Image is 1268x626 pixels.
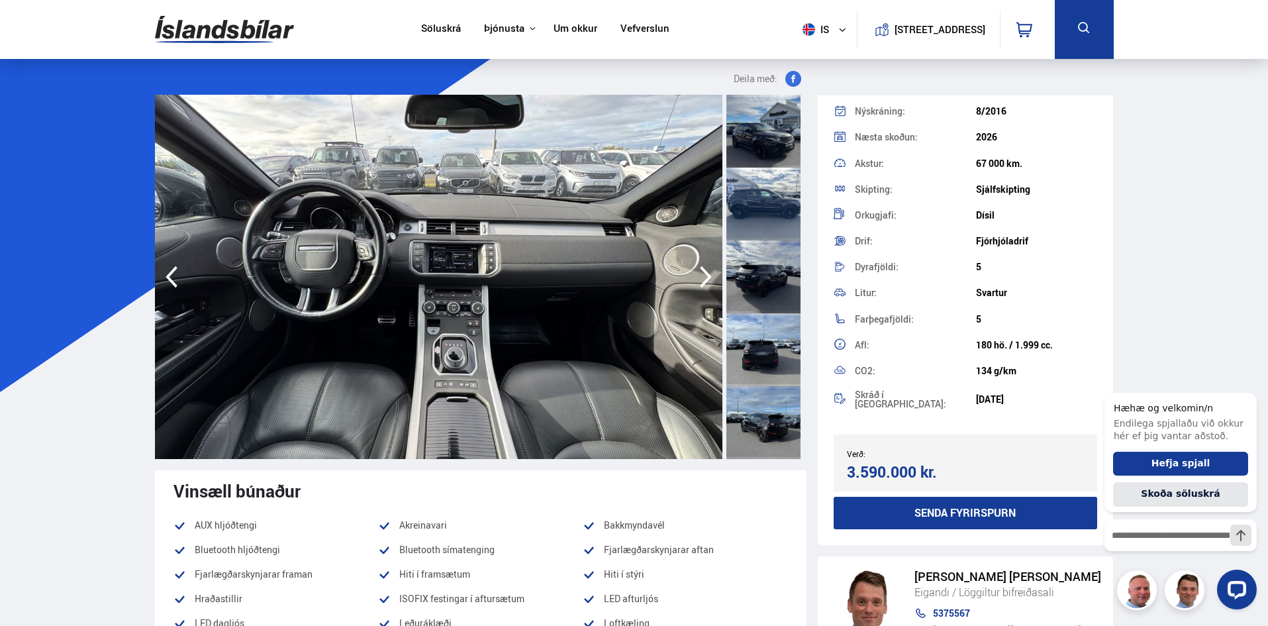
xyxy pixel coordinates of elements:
li: Hiti í stýri [583,566,787,582]
div: Svartur [976,287,1097,298]
div: 67 000 km. [976,158,1097,169]
div: CO2: [855,366,976,376]
div: 5 [976,262,1097,272]
div: Drif: [855,236,976,246]
div: Dyrafjöldi: [855,262,976,272]
div: Farþegafjöldi: [855,315,976,324]
div: 8/2016 [976,106,1097,117]
li: ISOFIX festingar í aftursætum [378,591,583,607]
button: [STREET_ADDRESS] [900,24,981,35]
div: Eigandi / Löggiltur bifreiðasali [914,584,1101,601]
div: Verð: [847,449,965,458]
div: Afl: [855,340,976,350]
li: AUX hljóðtengi [173,517,378,533]
img: 3618990.jpeg [155,95,722,459]
div: [PERSON_NAME] [PERSON_NAME] [914,570,1101,584]
button: Senda fyrirspurn [834,497,1098,529]
li: Fjarlægðarskynjarar aftan [583,542,787,558]
div: Skráð í [GEOGRAPHIC_DATA]: [855,390,976,409]
span: is [797,23,830,36]
div: [DATE] [976,394,1097,405]
div: 3.590.000 kr. [847,463,961,481]
div: Dísil [976,210,1097,221]
li: Akreinavari [378,517,583,533]
div: Orkugjafi: [855,211,976,220]
a: 5375567 [914,608,1101,619]
li: Hraðastillir [173,591,378,607]
a: Um okkur [554,23,597,36]
div: Akstur: [855,159,976,168]
div: Vinsæll búnaður [173,481,788,501]
iframe: LiveChat chat widget [1094,368,1262,620]
li: LED afturljós [583,591,787,607]
img: svg+xml;base64,PHN2ZyB4bWxucz0iaHR0cDovL3d3dy53My5vcmcvMjAwMC9zdmciIHdpZHRoPSI1MTIiIGhlaWdodD0iNT... [803,23,815,36]
li: Hiti í framsætum [378,566,583,582]
div: Skipting: [855,185,976,194]
div: Fjórhjóladrif [976,236,1097,246]
div: 180 hö. / 1.999 cc. [976,340,1097,350]
a: Söluskrá [421,23,461,36]
button: Þjónusta [484,23,524,35]
div: 134 g/km [976,366,1097,376]
button: is [797,10,857,49]
li: Fjarlægðarskynjarar framan [173,566,378,582]
div: Sjálfskipting [976,184,1097,195]
button: Deila með: [728,71,806,87]
div: Litur: [855,288,976,297]
li: Bluetooth hljóðtengi [173,542,378,558]
a: Vefverslun [620,23,669,36]
div: Næsta skoðun: [855,132,976,142]
div: Nýskráning: [855,107,976,116]
li: Bluetooth símatenging [378,542,583,558]
span: Deila með: [734,71,777,87]
li: Bakkmyndavél [583,517,787,533]
img: G0Ugv5HjCgRt.svg [155,8,294,51]
a: [STREET_ADDRESS] [864,11,993,48]
div: 5 [976,314,1097,325]
div: 2026 [976,132,1097,142]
